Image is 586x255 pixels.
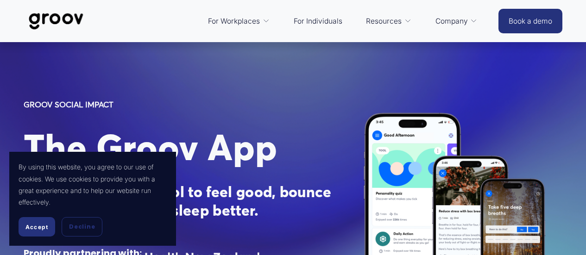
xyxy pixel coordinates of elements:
[24,100,113,109] strong: GROOV SOCIAL IMPACT
[24,6,89,37] img: Groov | Workplace Science Platform | Unlock Performance | Drive Results
[208,15,260,28] span: For Workplaces
[19,161,167,208] p: By using this website, you agree to our use of cookies. We use cookies to provide you with a grea...
[25,224,48,230] span: Accept
[498,9,562,33] a: Book a demo
[62,217,102,236] button: Decline
[361,10,416,32] a: folder dropdown
[366,15,402,28] span: Resources
[289,10,347,32] a: For Individuals
[203,10,274,32] a: folder dropdown
[19,217,55,236] button: Accept
[435,15,468,28] span: Company
[24,125,277,169] span: The Groov App
[431,10,482,32] a: folder dropdown
[24,183,336,219] strong: Your free everyday tool to feel good, bounce back from stress and sleep better.
[69,223,95,231] span: Decline
[9,152,176,246] section: Cookie banner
